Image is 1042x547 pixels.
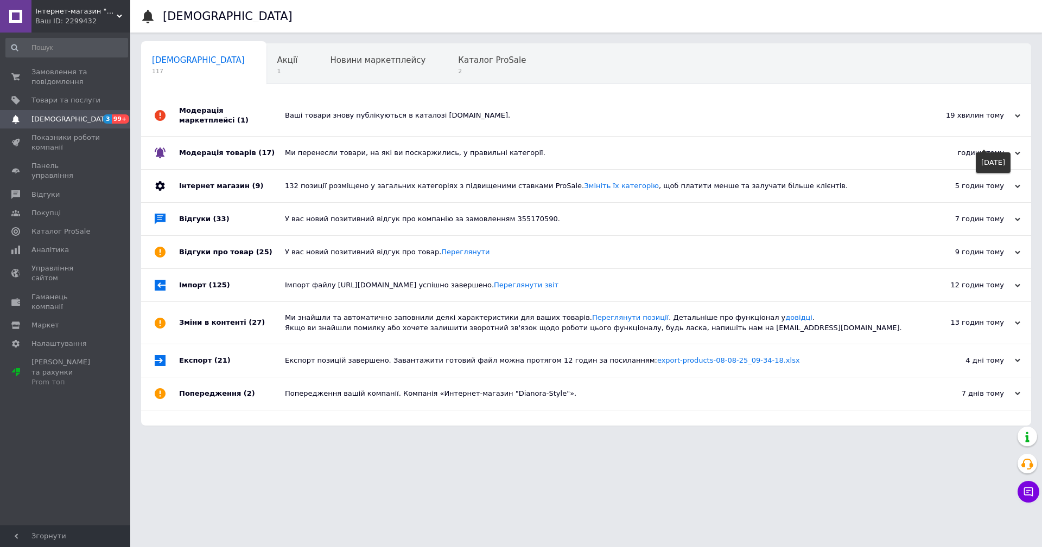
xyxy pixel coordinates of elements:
[285,280,912,290] div: Імпорт файлу [URL][DOMAIN_NAME] успішно завершено.
[285,148,912,158] div: Ми перенесли товари, на які ви поскаржились, у правильні категорії.
[179,377,285,410] div: Попередження
[458,55,526,65] span: Каталог ProSale
[35,16,130,26] div: Ваш ID: 2299432
[31,292,100,312] span: Гаманець компанії
[237,116,249,124] span: (1)
[152,55,245,65] span: [DEMOGRAPHIC_DATA]
[285,111,912,120] div: Ваші товари знову публікуються в каталозі [DOMAIN_NAME].
[31,114,112,124] span: [DEMOGRAPHIC_DATA]
[912,111,1020,120] div: 19 хвилин тому
[256,248,272,256] span: (25)
[179,302,285,343] div: Зміни в контенті
[912,247,1020,257] div: 9 годин тому
[285,181,912,191] div: 132 позиції розміщено у загальних категоріях з підвищеними ставками ProSale. , щоб платити менше ...
[179,137,285,169] div: Модерація товарів
[1018,481,1039,503] button: Чат з покупцем
[657,356,800,364] a: export-products-08-08-25_09-34-18.xlsx
[179,236,285,268] div: Відгуки про товар
[285,356,912,365] div: Експорт позицій завершено. Завантажити готовий файл можна протягом 12 годин за посиланням:
[912,214,1020,224] div: 7 годин тому
[912,356,1020,365] div: 4 дні тому
[179,170,285,202] div: Інтернет магазин
[31,67,100,87] span: Замовлення та повідомлення
[592,313,669,321] a: Переглянути позиції
[285,313,912,332] div: Ми знайшли та автоматично заповнили деякі характеристики для ваших товарів. . Детальніше про функ...
[103,114,112,124] span: 3
[277,67,298,75] span: 1
[179,269,285,301] div: Імпорт
[31,133,100,152] span: Показники роботи компанії
[31,190,60,200] span: Відгуки
[179,203,285,235] div: Відгуки
[31,208,61,218] span: Покупці
[31,245,69,255] span: Аналітика
[785,313,812,321] a: довідці
[912,389,1020,398] div: 7 днів тому
[912,181,1020,191] div: 5 годин тому
[5,38,128,57] input: Пошук
[285,214,912,224] div: У вас новий позитивний відгук про компанію за замовленням 355170590.
[31,320,59,330] span: Маркет
[209,281,230,289] span: (125)
[112,114,130,124] span: 99+
[31,95,100,105] span: Товари та послуги
[249,318,265,326] span: (27)
[912,148,1020,158] div: годину тому
[912,280,1020,290] div: 12 годин тому
[441,248,490,256] a: Переглянути
[458,67,526,75] span: 2
[213,215,230,223] span: (33)
[31,227,90,236] span: Каталог ProSale
[179,95,285,136] div: Модерація маркетплейсі
[285,247,912,257] div: У вас новий позитивний відгук про товар.
[277,55,298,65] span: Акції
[285,389,912,398] div: Попередження вашій компанії. Компанія «Интернет-магазин "Dianora-Style"».
[31,357,100,387] span: [PERSON_NAME] та рахунки
[35,7,117,16] span: Інтернет-магазин "Dianora-Style"
[31,263,100,283] span: Управління сайтом
[252,182,263,190] span: (9)
[179,344,285,377] div: Експорт
[494,281,558,289] a: Переглянути звіт
[584,182,659,190] a: Змініть їх категорію
[152,67,245,75] span: 117
[976,152,1011,173] div: [DATE]
[163,10,293,23] h1: [DEMOGRAPHIC_DATA]
[31,161,100,181] span: Панель управління
[31,339,87,349] span: Налаштування
[258,149,275,157] span: (17)
[31,377,100,387] div: Prom топ
[912,318,1020,327] div: 13 годин тому
[330,55,425,65] span: Новини маркетплейсу
[214,356,231,364] span: (21)
[244,389,255,397] span: (2)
